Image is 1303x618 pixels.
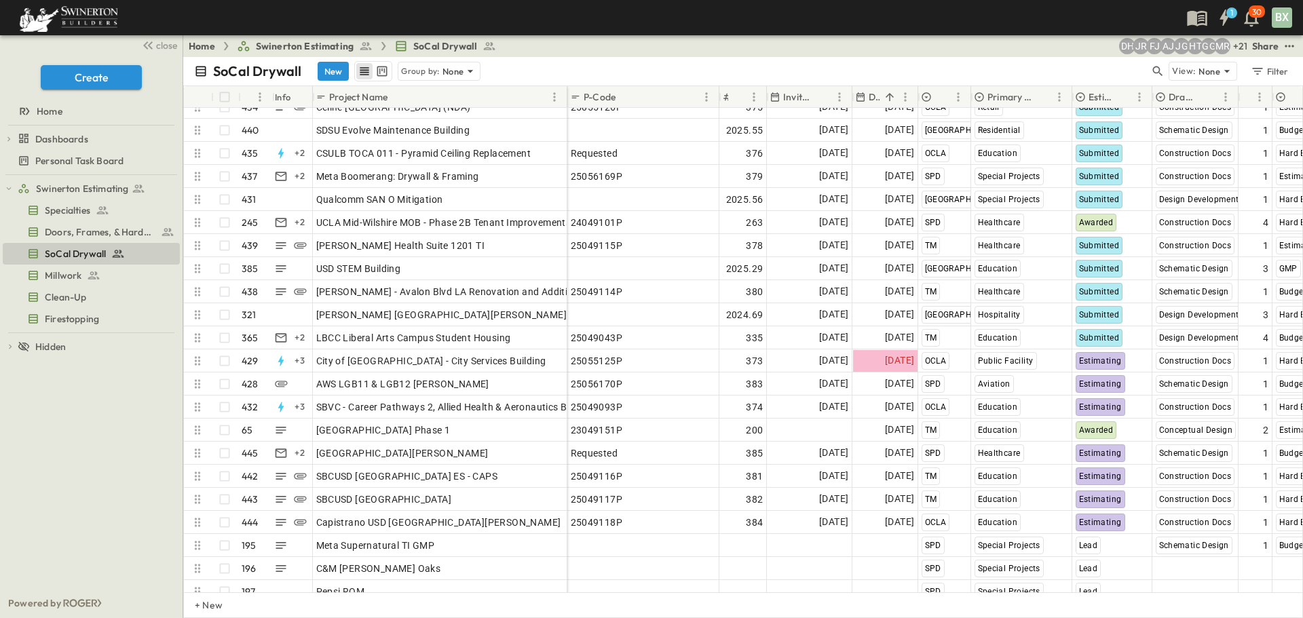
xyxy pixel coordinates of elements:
p: Project Name [329,90,388,104]
span: SDSU Evolve Maintenance Building [316,123,470,137]
button: Sort [935,90,950,104]
a: Swinerton Estimating [237,39,373,53]
div: Firestoppingtest [3,308,180,330]
span: GMP [1279,264,1298,273]
span: Home [37,104,62,118]
span: [DATE] [819,145,848,161]
button: Menu [546,89,563,105]
span: Submitted [1079,149,1120,158]
span: [DATE] [885,260,914,276]
span: Construction Docs [1159,172,1232,181]
span: Submitted [1079,287,1120,296]
span: Dashboards [35,132,88,146]
span: Requested [571,147,618,160]
p: + 21 [1233,39,1247,53]
div: + 3 [292,399,308,415]
span: LBCC Liberal Arts Campus Student Housing [316,331,511,345]
a: SoCal Drywall [394,39,496,53]
span: TM [925,287,937,296]
span: TM [925,241,937,250]
span: Construction Docs [1159,241,1232,250]
span: 379 [746,170,763,183]
span: Construction Docs [1159,218,1232,227]
span: 2 [1263,423,1268,437]
span: [GEOGRAPHIC_DATA] [925,310,1008,320]
button: Create [41,65,142,90]
span: Public Facility [978,356,1034,366]
div: Doors, Frames, & Hardwaretest [3,221,180,243]
span: AWS LGB11 & LGB12 [PERSON_NAME] [316,377,489,391]
span: Education [978,402,1018,412]
span: [DATE] [885,399,914,414]
span: Qualcomm SAN O Mitigation [316,193,443,206]
span: [DATE] [885,353,914,368]
a: Home [3,102,177,121]
div: Gerrad Gerber (gerrad.gerber@swinerton.com) [1201,38,1217,54]
span: 4 [1263,331,1268,345]
span: [GEOGRAPHIC_DATA][PERSON_NAME] [316,446,489,460]
span: 2025.56 [726,193,763,206]
button: test [1281,38,1298,54]
span: 23049151P [571,423,623,437]
p: 440 [242,123,259,137]
p: 429 [242,354,259,368]
span: [DATE] [885,445,914,461]
div: Haaris Tahmas (haaris.tahmas@swinerton.com) [1187,38,1203,54]
img: 6c363589ada0b36f064d841b69d3a419a338230e66bb0a533688fa5cc3e9e735.png [16,3,121,32]
span: [DATE] [885,122,914,138]
span: 25049115P [571,239,623,252]
span: Swinerton Estimating [256,39,354,53]
p: P-Code [584,90,616,104]
span: Schematic Design [1159,379,1229,389]
div: + 2 [292,214,308,231]
span: USD STEM Building [316,262,401,275]
span: Awarded [1079,425,1114,435]
button: Sort [816,90,831,104]
p: None [1198,64,1220,78]
p: SoCal Drywall [213,62,301,81]
span: [DATE] [819,399,848,414]
div: table view [354,61,392,81]
p: 445 [242,446,259,460]
span: Specialties [45,204,90,217]
span: 25056169P [571,170,623,183]
span: TM [925,471,937,481]
p: Primary Market [987,90,1034,104]
span: [DATE] [885,307,914,322]
button: Sort [1116,90,1131,104]
span: Millwork [45,269,81,282]
span: Conceptual Design [1159,425,1233,435]
span: Schematic Design [1159,264,1229,273]
button: Filter [1245,62,1292,81]
a: Specialties [3,201,177,220]
span: 1 [1263,239,1268,252]
div: SoCal Drywalltest [3,243,180,265]
span: 25049114P [571,285,623,298]
span: Schematic Design [1159,287,1229,296]
span: Estimating [1079,448,1122,458]
div: Anthony Jimenez (anthony.jimenez@swinerton.com) [1160,38,1176,54]
span: close [156,39,177,52]
p: Invite Date [783,90,814,104]
span: Design Development [1159,310,1239,320]
span: Personal Task Board [35,154,124,168]
span: [DATE] [885,422,914,438]
p: 385 [242,262,259,275]
div: Specialtiestest [3,199,180,221]
span: Design Development [1159,195,1239,204]
span: Estimating [1079,356,1122,366]
span: [PERSON_NAME] - Avalon Blvd LA Renovation and Addition [316,285,580,298]
span: 385 [746,446,763,460]
div: Personal Task Boardtest [3,150,180,172]
span: OCLA [925,402,947,412]
div: Info [272,86,313,108]
span: [GEOGRAPHIC_DATA] Phase 1 [316,423,451,437]
button: Sort [1203,90,1217,104]
span: 3 [1263,308,1268,322]
span: 4 [1263,216,1268,229]
p: 438 [242,285,259,298]
span: 24049101P [571,216,623,229]
nav: breadcrumbs [189,39,504,53]
span: 25049093P [571,400,623,414]
button: Menu [1251,89,1268,105]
